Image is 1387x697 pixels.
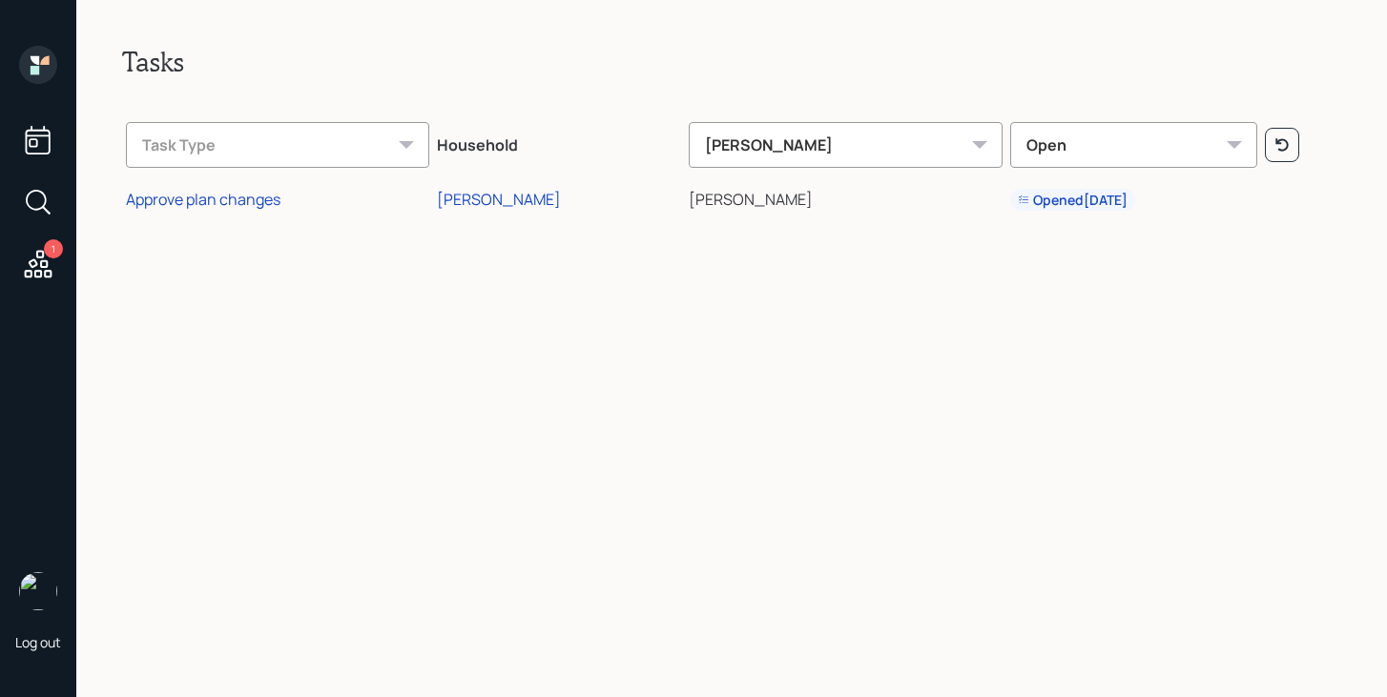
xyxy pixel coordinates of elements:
div: Log out [15,633,61,651]
th: Household [433,109,685,175]
td: [PERSON_NAME] [685,175,1006,219]
div: Approve plan changes [126,189,280,210]
div: [PERSON_NAME] [689,122,1003,168]
h2: Tasks [122,46,1341,78]
div: Task Type [126,122,429,168]
div: Opened [DATE] [1018,191,1128,210]
div: Open [1010,122,1256,168]
div: [PERSON_NAME] [437,189,561,210]
img: michael-russo-headshot.png [19,572,57,610]
div: 1 [44,239,63,258]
